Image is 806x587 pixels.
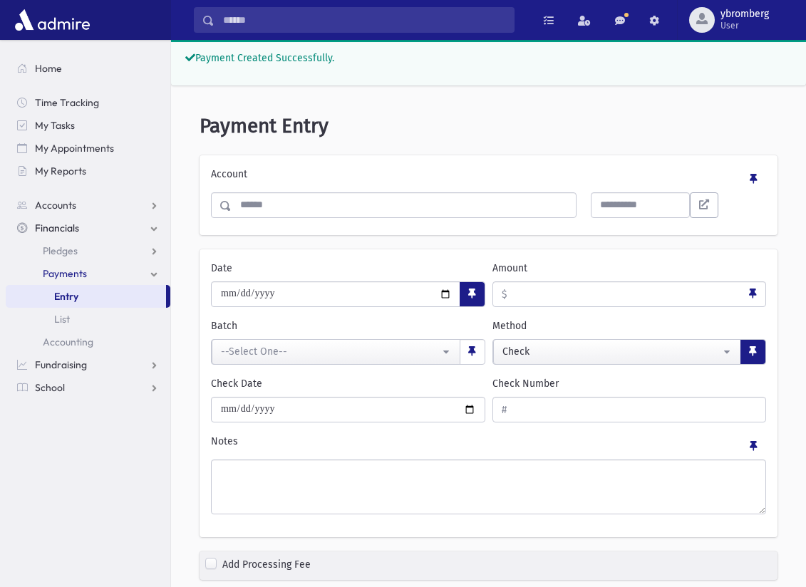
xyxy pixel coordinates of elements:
[43,336,93,348] span: Accounting
[720,20,769,31] span: User
[493,282,507,308] span: $
[492,261,527,276] label: Amount
[200,114,329,137] span: Payment Entry
[6,285,166,308] a: Entry
[6,239,170,262] a: Pledges
[6,262,170,285] a: Payments
[6,91,170,114] a: Time Tracking
[6,114,170,137] a: My Tasks
[54,313,70,326] span: List
[212,339,460,365] button: --Select One--
[6,57,170,80] a: Home
[54,290,78,303] span: Entry
[211,167,247,187] label: Account
[215,7,514,33] input: Search
[171,40,806,85] div: Payment Created Successfully.
[35,142,114,155] span: My Appointments
[43,267,87,280] span: Payments
[222,557,311,574] label: Add Processing Fee
[211,318,237,333] label: Batch
[6,376,170,399] a: School
[35,165,86,177] span: My Reports
[43,244,78,257] span: Pledges
[493,339,742,365] button: Check
[6,308,170,331] a: List
[6,331,170,353] a: Accounting
[35,358,87,371] span: Fundraising
[6,217,170,239] a: Financials
[492,376,559,391] label: Check Number
[35,96,99,109] span: Time Tracking
[211,434,238,454] label: Notes
[211,261,232,276] label: Date
[720,9,769,20] span: ybromberg
[502,344,721,359] div: Check
[492,318,527,333] label: Method
[6,353,170,376] a: Fundraising
[6,160,170,182] a: My Reports
[35,199,76,212] span: Accounts
[35,381,65,394] span: School
[6,137,170,160] a: My Appointments
[35,222,79,234] span: Financials
[493,398,507,423] span: #
[211,376,262,391] label: Check Date
[35,119,75,132] span: My Tasks
[11,6,93,34] img: AdmirePro
[232,192,576,218] input: Search
[35,62,62,75] span: Home
[6,194,170,217] a: Accounts
[221,344,440,359] div: --Select One--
